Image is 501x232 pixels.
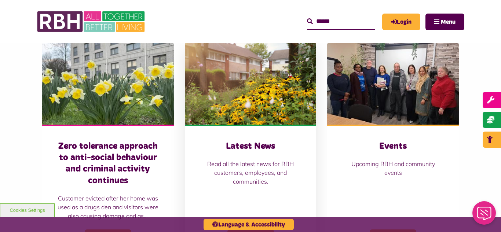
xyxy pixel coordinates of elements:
img: SAZ MEDIA RBH HOUSING4 [185,43,317,125]
input: Search [307,14,375,29]
p: Upcoming RBH and community events [342,159,444,177]
h3: Events [342,141,444,152]
p: Read all the latest news for RBH customers, employees, and communities. [200,159,302,186]
h3: Latest News [200,141,302,152]
button: Navigation [425,14,464,30]
a: MyRBH [382,14,420,30]
iframe: Netcall Web Assistant for live chat [468,199,501,232]
img: Freehold [42,43,174,125]
span: Menu [441,19,456,25]
h3: Zero tolerance approach to anti-social behaviour and criminal activity continues [57,141,159,187]
button: Language & Accessibility [204,219,294,230]
img: Group photo of customers and colleagues at Spotland Community Centre [327,43,459,125]
p: Customer evicted after her home was used as a drugs den and visitors were also causing damage and... [57,194,159,220]
img: RBH [37,7,147,36]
